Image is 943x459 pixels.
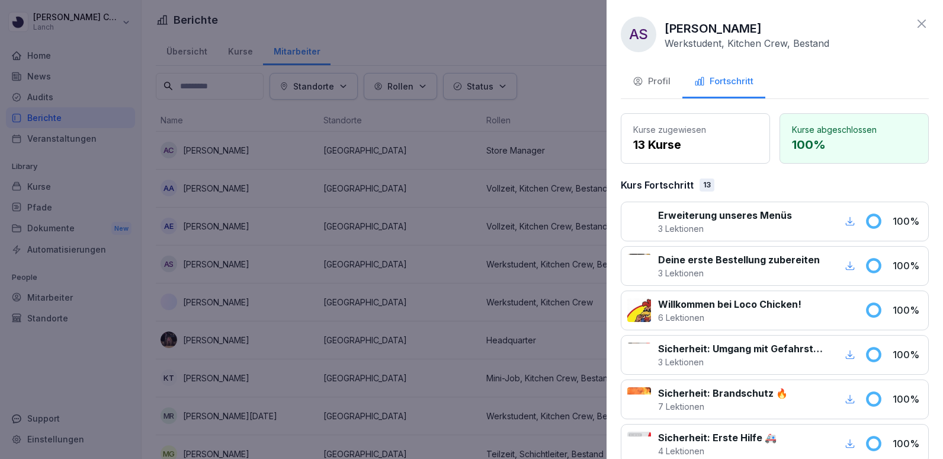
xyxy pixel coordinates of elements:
[665,37,829,49] p: Werkstudent, Kitchen Crew, Bestand
[633,136,758,154] p: 13 Kurse
[633,75,671,88] div: Profil
[893,436,922,451] p: 100 %
[658,297,801,311] p: Willkommen bei Loco Chicken!
[682,66,765,98] button: Fortschritt
[893,303,922,317] p: 100 %
[700,179,714,192] div: 13
[694,75,753,88] div: Fortschritt
[658,445,777,457] p: 4 Lektionen
[658,342,828,356] p: Sicherheit: Umgang mit Gefahrstoffen 🦺
[633,123,758,136] p: Kurse zugewiesen
[665,20,762,37] p: [PERSON_NAME]
[893,214,922,228] p: 100 %
[658,222,792,235] p: 3 Lektionen
[658,356,828,368] p: 3 Lektionen
[658,311,801,324] p: 6 Lektionen
[621,17,656,52] div: AS
[792,123,916,136] p: Kurse abgeschlossen
[658,208,792,222] p: Erweiterung unseres Menüs
[792,136,916,154] p: 100 %
[658,386,788,400] p: Sicherheit: Brandschutz 🔥
[893,259,922,273] p: 100 %
[621,178,694,192] p: Kurs Fortschritt
[658,253,820,267] p: Deine erste Bestellung zubereiten
[893,348,922,362] p: 100 %
[621,66,682,98] button: Profil
[658,431,777,445] p: Sicherheit: Erste Hilfe 🚑
[893,392,922,406] p: 100 %
[658,267,820,279] p: 3 Lektionen
[658,400,788,413] p: 7 Lektionen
